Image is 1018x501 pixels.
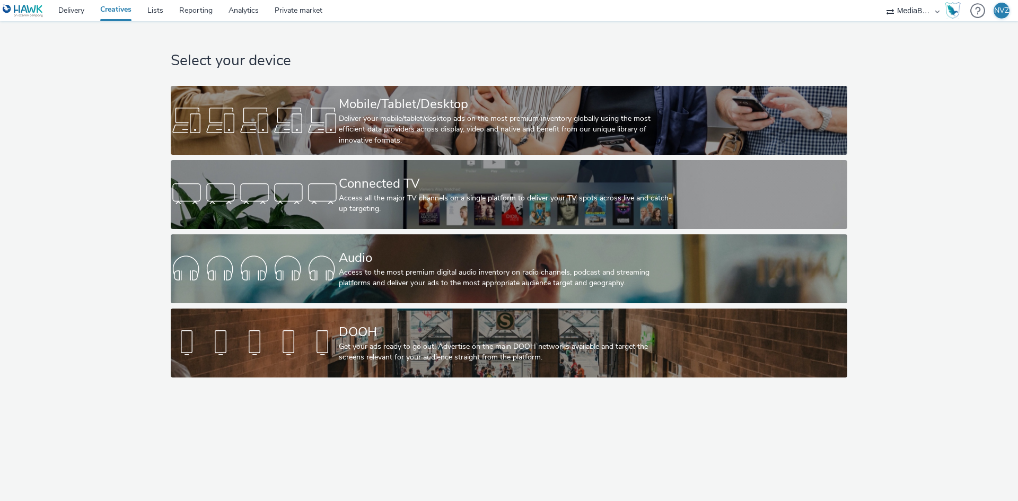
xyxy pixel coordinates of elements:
[339,249,675,267] div: Audio
[339,341,675,363] div: Get your ads ready to go out! Advertise on the main DOOH networks available and target the screen...
[945,2,965,19] a: Hawk Academy
[339,95,675,113] div: Mobile/Tablet/Desktop
[171,309,847,377] a: DOOHGet your ads ready to go out! Advertise on the main DOOH networks available and target the sc...
[339,113,675,146] div: Deliver your mobile/tablet/desktop ads on the most premium inventory globally using the most effi...
[171,86,847,155] a: Mobile/Tablet/DesktopDeliver your mobile/tablet/desktop ads on the most premium inventory globall...
[339,174,675,193] div: Connected TV
[339,323,675,341] div: DOOH
[994,3,1009,19] div: NVZ
[171,160,847,229] a: Connected TVAccess all the major TV channels on a single platform to deliver your TV spots across...
[339,193,675,215] div: Access all the major TV channels on a single platform to deliver your TV spots across live and ca...
[171,51,847,71] h1: Select your device
[3,4,43,17] img: undefined Logo
[945,2,961,19] img: Hawk Academy
[339,267,675,289] div: Access to the most premium digital audio inventory on radio channels, podcast and streaming platf...
[171,234,847,303] a: AudioAccess to the most premium digital audio inventory on radio channels, podcast and streaming ...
